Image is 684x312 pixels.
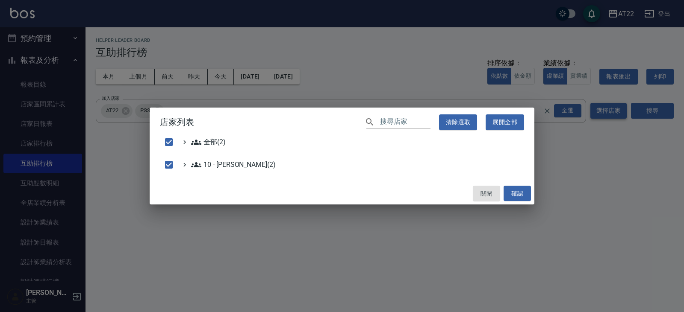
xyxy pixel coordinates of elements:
[150,108,534,137] h2: 店家列表
[380,116,430,128] input: 搜尋店家
[473,186,500,201] button: 關閉
[486,114,524,130] button: 展開全部
[504,186,531,201] button: 確認
[191,160,276,170] span: 10 - [PERSON_NAME](2)
[191,137,226,147] span: 全部(2)
[439,114,478,130] button: 清除選取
